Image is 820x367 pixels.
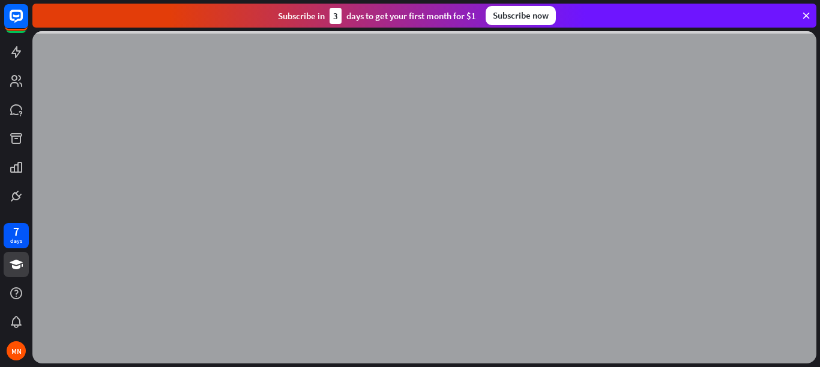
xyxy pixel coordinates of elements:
div: days [10,237,22,245]
div: Subscribe now [486,6,556,25]
div: 3 [330,8,342,24]
div: 7 [13,226,19,237]
div: Subscribe in days to get your first month for $1 [278,8,476,24]
a: 7 days [4,223,29,248]
div: MN [7,341,26,360]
